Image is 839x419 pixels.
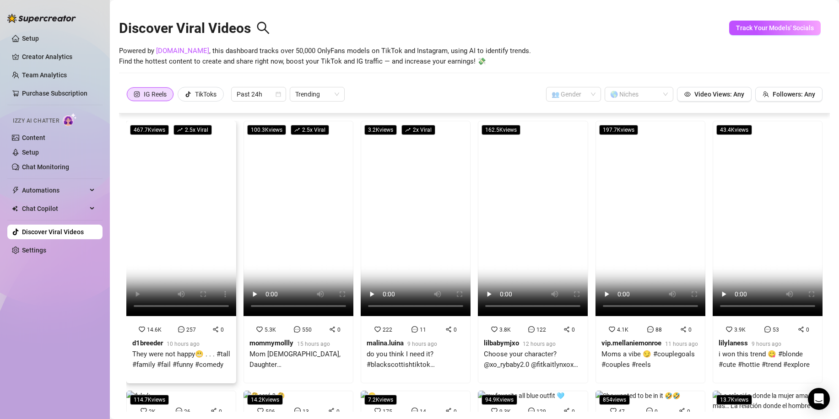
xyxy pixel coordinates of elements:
span: rise [405,127,411,133]
span: 162.5K views [482,125,520,135]
span: Automations [22,183,87,198]
span: 47 [618,408,625,415]
div: Mom [DEMOGRAPHIC_DATA], Daughter [DEMOGRAPHIC_DATA] [249,349,347,371]
img: my favorite all blue outfit 🩵 [478,391,564,401]
img: logo-BBDzfeDw.svg [7,14,76,23]
span: share-alt [563,326,570,333]
span: 11 hours ago [665,341,698,347]
strong: mommymollly [249,339,293,347]
span: 88 [655,327,662,333]
span: 222 [383,327,392,333]
span: heart [610,408,617,414]
span: share-alt [679,408,685,414]
a: Setup [22,149,39,156]
span: message [294,408,301,414]
span: share-alt [798,326,804,333]
span: heart [256,326,263,333]
span: share-alt [211,408,217,414]
span: 2.5 x Viral [173,125,212,135]
span: heart [609,326,615,333]
span: 197.7K views [599,125,638,135]
span: Past 24h [237,87,281,101]
span: thunderbolt [12,187,19,194]
a: 162.5Kviews3.8K1220lilbabymjxo12 hours agoChoose your character? @xo_rybaby2.0 @fitkaitlynxoxo @s... [478,121,588,383]
strong: vip.mellaniemonroe [601,339,661,347]
span: 11 [420,327,426,333]
strong: d1breeder [132,339,163,347]
span: calendar [276,91,281,97]
img: AI Chatter [63,113,77,126]
a: Purchase Subscription [22,90,87,97]
span: rise [294,127,300,133]
span: Chat Copilot [22,201,87,216]
span: 0 [572,408,575,415]
span: instagram [134,91,140,97]
span: message [764,326,771,333]
span: message [528,326,535,333]
span: message [411,408,418,414]
span: Followers: Any [773,91,815,98]
h2: Discover Viral Videos [119,20,270,37]
span: heart [726,326,732,333]
span: share-alt [445,326,452,333]
div: i won this trend 😋 #blonde #cute #hottie #trend #explore [719,349,817,371]
span: Trending [295,87,339,101]
img: She wanted to be in it 🤣🤣 [595,391,680,401]
span: 12 hours ago [523,341,556,347]
span: heart [139,326,145,333]
span: 53 [773,327,779,333]
img: 🤔será ? 🤔 [244,391,285,401]
span: 43.4K views [716,125,752,135]
span: 0 [688,327,692,333]
a: Team Analytics [22,71,67,79]
span: message [411,326,418,333]
span: share-alt [445,408,452,414]
span: share-alt [329,326,336,333]
a: Settings [22,247,46,254]
span: 14 [420,408,426,415]
span: heart [141,408,147,414]
span: message [178,326,184,333]
span: 175 [383,408,392,415]
button: Followers: Any [755,87,823,102]
a: Content [22,134,45,141]
span: 3.2K views [364,125,397,135]
span: 14.6K [147,327,162,333]
span: 129 [536,408,546,415]
span: 13.7K views [716,395,752,405]
span: Track Your Models' Socials [736,24,814,32]
span: 2.5 x Viral [291,125,329,135]
span: share-alt [563,408,570,414]
div: Open Intercom Messenger [808,388,830,410]
a: 3.2Kviewsrise2x Viral222110malina.luina9 hours agodo you think I need it? #blackscottishtiktok #t... [361,121,471,383]
span: message [176,408,182,414]
span: 0 [337,327,341,333]
span: 550 [302,327,312,333]
span: 2K [149,408,156,415]
div: IG Reels [144,87,167,101]
span: Video Views: Any [694,91,744,98]
span: heart [374,326,381,333]
span: share-alt [212,326,219,333]
span: 114.7K views [130,395,169,405]
span: 0 [454,327,457,333]
span: 7.2K views [364,395,397,405]
span: 506 [265,408,275,415]
span: 0 [336,408,340,415]
span: 122 [536,327,546,333]
span: 9 hours ago [752,341,781,347]
span: Powered by , this dashboard tracks over 50,000 OnlyFans models on TikTok and Instagram, using AI ... [119,46,531,67]
span: 5.3K [265,327,276,333]
span: 0 [572,327,575,333]
a: Setup [22,35,39,42]
span: 100.3K views [247,125,286,135]
span: eye [684,91,691,97]
span: 13 [303,408,309,415]
span: heart [491,326,498,333]
a: Creator Analytics [22,49,95,64]
div: do you think I need it? #blackscottishtiktok #tiktokshoplabordaysale #zestapp #destinyrising [367,349,465,371]
span: heart [374,408,381,414]
span: 0 [806,327,809,333]
button: Video Views: Any [677,87,752,102]
span: 4.1K [617,327,628,333]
